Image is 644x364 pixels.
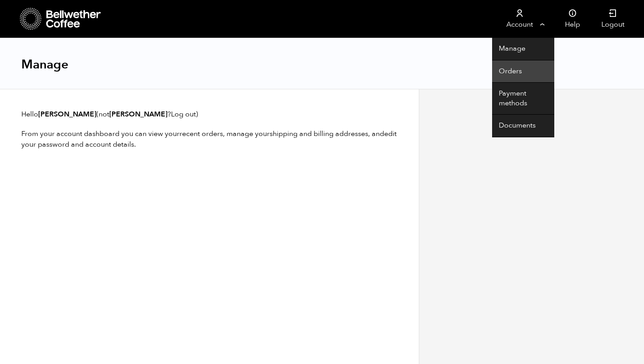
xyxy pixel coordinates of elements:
[21,56,68,72] h1: Manage
[21,109,398,120] p: Hello (not ? )
[109,109,167,119] strong: [PERSON_NAME]
[38,109,96,119] strong: [PERSON_NAME]
[492,115,554,137] a: Documents
[492,60,554,83] a: Orders
[492,38,554,60] a: Manage
[492,83,554,115] a: Payment methods
[171,109,196,119] a: Log out
[21,128,398,150] p: From your account dashboard you can view your , manage your , and .
[179,129,223,139] a: recent orders
[270,129,368,139] a: shipping and billing addresses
